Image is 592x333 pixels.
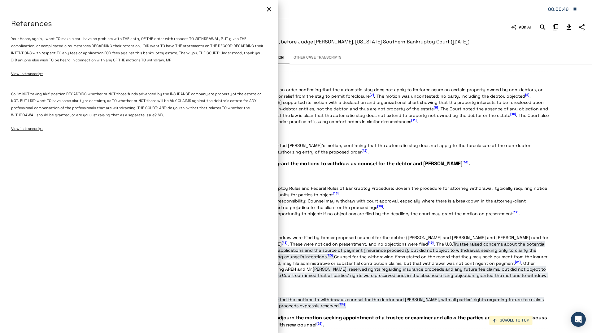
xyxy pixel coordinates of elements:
[11,36,263,63] span: Your Honor, again, I want TO make clear I have no problem with THE entry OF THE order with respec...
[11,126,43,131] span: View in transcript
[11,19,267,29] h5: References
[571,312,586,327] div: Open Intercom Messenger
[11,71,43,76] span: View in transcript
[11,91,261,118] span: So I'm NOT taking ANY position REGARDING whether or NOT those funds advanced by the INSURANCE com...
